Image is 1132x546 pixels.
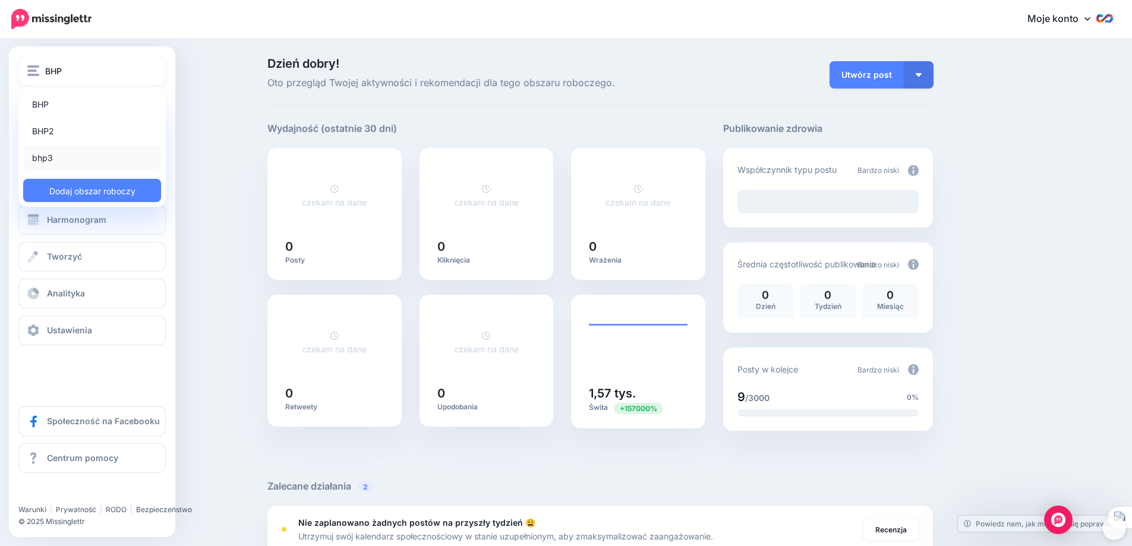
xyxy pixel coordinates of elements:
font: | [50,505,52,514]
a: Tworzyć [18,242,166,272]
img: info-circle-grey.png [908,364,919,375]
a: Społeczność na Facebooku [18,406,166,436]
font: Oto przegląd Twojej aktywności i rekomendacji dla tego obszaru roboczego. [267,77,615,89]
font: Wrażenia [589,255,622,264]
font: © 2025 Missinglettr [18,517,85,526]
font: BHP2 [32,126,54,136]
a: Warunki [18,505,46,514]
font: Retweety [285,402,317,411]
font: 0 [762,289,769,301]
font: 0 [589,239,597,254]
font: | [130,505,133,514]
font: 9 [737,390,745,404]
font: Kliknięcia [437,255,470,264]
span: Poprzedni okres: 1 [614,403,663,414]
button: BHP [18,56,166,86]
font: bhp3 [32,153,53,163]
font: Centrum pomocy [47,453,118,463]
font: Publikowanie zdrowia [723,122,822,134]
font: Bardzo niski [857,260,899,269]
font: +157000% [620,404,657,413]
div: Open Intercom Messenger [1044,506,1073,534]
font: Dzień [756,302,775,311]
font: Utwórz post [841,70,892,80]
font: Tworzyć [47,251,82,261]
a: Powiedz nam, jak możemy się poprawić [958,516,1118,532]
font: czekam na dane [302,197,367,207]
font: Utrzymuj swój kalendarz społecznościowy w stanie uzupełnionym, aby zmaksymalizować zaangażowanie. [298,531,713,541]
font: 0 [285,386,293,400]
font: Wydajność (ostatnie 30 dni) [267,122,397,134]
a: bhp3 [23,146,161,169]
a: Bezpieczeństwo [136,505,192,514]
font: 2 [363,482,368,491]
font: 0 [824,289,831,301]
font: Upodobania [437,402,478,411]
font: 0 [437,239,445,254]
font: Analityka [47,288,85,298]
font: czekam na dane [454,344,519,354]
font: Posty w kolejce [737,364,798,374]
font: Recenzja [875,525,907,534]
font: Powiedz nam, jak możemy się poprawić [976,519,1112,528]
font: Tydzień [815,302,841,311]
font: Społeczność na Facebooku [47,416,160,426]
font: 0% [907,393,919,402]
font: Dodaj obszar roboczy [49,186,135,196]
font: Świta [589,403,608,412]
a: BHP [23,93,161,116]
font: BHP [32,99,49,109]
font: Ustawienia [47,325,92,335]
font: Posty [285,255,305,264]
div: <div class='status-dot small red margin-right'></div>Błąd [282,527,286,532]
font: czekam na dane [606,197,670,207]
a: Dodaj obszar roboczy [23,179,161,202]
a: Utwórz post [830,61,904,89]
a: RODO [106,505,127,514]
a: Harmonogram [18,205,166,235]
font: czekam na dane [454,197,519,207]
font: Zalecane działania [267,480,351,492]
font: Miesiąc [877,302,904,311]
a: Recenzja [863,519,919,540]
img: info-circle-grey.png [908,259,919,270]
img: menu.png [27,65,39,76]
font: 0 [887,289,894,301]
a: Moje konto [1016,5,1114,34]
a: Centrum pomocy [18,443,166,473]
font: | [100,505,102,514]
font: /3000 [745,393,770,403]
img: Brakujący list [11,9,92,29]
font: Harmonogram [47,214,106,225]
iframe: Twitter Follow Button [18,488,118,500]
font: 1,57 tys. [589,386,636,400]
font: BHP [45,66,62,76]
a: BHP2 [23,119,161,143]
font: czekam na dane [302,344,367,354]
img: arrow-down-white.png [916,73,922,77]
font: Moje konto [1027,12,1079,24]
font: Średnia częstotliwość publikowania [737,259,876,269]
a: Prywatność [56,505,96,514]
font: 0 [437,386,445,400]
img: info-circle-grey.png [908,165,919,176]
font: Bardzo niski [857,166,899,175]
a: Ustawienia [18,315,166,345]
font: Bardzo niski [857,365,899,374]
a: Analityka [18,279,166,308]
font: 0 [285,239,293,254]
font: Dzień dobry! [267,56,339,71]
font: Nie zaplanowano żadnych postów na przyszły tydzień 😩 [298,517,535,528]
font: Współczynnik typu postu [737,165,837,175]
